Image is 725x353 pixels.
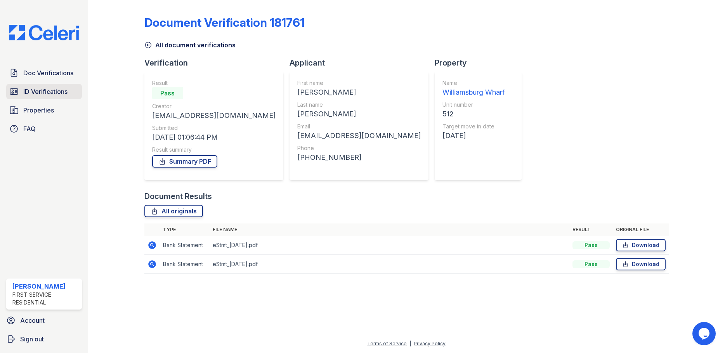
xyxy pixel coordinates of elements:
[297,130,421,141] div: [EMAIL_ADDRESS][DOMAIN_NAME]
[297,123,421,130] div: Email
[23,106,54,115] span: Properties
[442,87,505,98] div: Williamsburg Wharf
[3,25,85,40] img: CE_Logo_Blue-a8612792a0a2168367f1c8372b55b34899dd931a85d93a1a3d3e32e68fde9ad4.png
[297,79,421,87] div: First name
[297,87,421,98] div: [PERSON_NAME]
[23,87,68,96] span: ID Verifications
[12,291,79,306] div: First Service Residential
[3,331,85,347] a: Sign out
[6,65,82,81] a: Doc Verifications
[144,57,290,68] div: Verification
[20,334,44,344] span: Sign out
[297,101,421,109] div: Last name
[616,239,666,251] a: Download
[210,223,570,236] th: File name
[6,102,82,118] a: Properties
[160,223,210,236] th: Type
[409,341,411,346] div: |
[152,155,217,168] a: Summary PDF
[442,101,505,109] div: Unit number
[572,260,610,268] div: Pass
[6,121,82,137] a: FAQ
[20,316,45,325] span: Account
[152,124,276,132] div: Submitted
[160,236,210,255] td: Bank Statement
[210,255,570,274] td: eStmt_[DATE].pdf
[152,132,276,143] div: [DATE] 01:06:44 PM
[210,236,570,255] td: eStmt_[DATE].pdf
[414,341,446,346] a: Privacy Policy
[692,322,717,345] iframe: chat widget
[297,152,421,163] div: [PHONE_NUMBER]
[442,109,505,119] div: 512
[12,282,79,291] div: [PERSON_NAME]
[152,79,276,87] div: Result
[572,241,610,249] div: Pass
[290,57,435,68] div: Applicant
[144,40,236,50] a: All document verifications
[23,68,73,78] span: Doc Verifications
[152,102,276,110] div: Creator
[144,16,305,29] div: Document Verification 181761
[442,79,505,98] a: Name Williamsburg Wharf
[297,109,421,119] div: [PERSON_NAME]
[152,146,276,154] div: Result summary
[297,144,421,152] div: Phone
[160,255,210,274] td: Bank Statement
[152,87,183,99] div: Pass
[3,313,85,328] a: Account
[569,223,613,236] th: Result
[442,130,505,141] div: [DATE]
[442,79,505,87] div: Name
[144,205,203,217] a: All originals
[367,341,407,346] a: Terms of Service
[613,223,669,236] th: Original file
[152,110,276,121] div: [EMAIL_ADDRESS][DOMAIN_NAME]
[435,57,528,68] div: Property
[616,258,666,270] a: Download
[442,123,505,130] div: Target move in date
[23,124,36,133] span: FAQ
[6,84,82,99] a: ID Verifications
[144,191,212,202] div: Document Results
